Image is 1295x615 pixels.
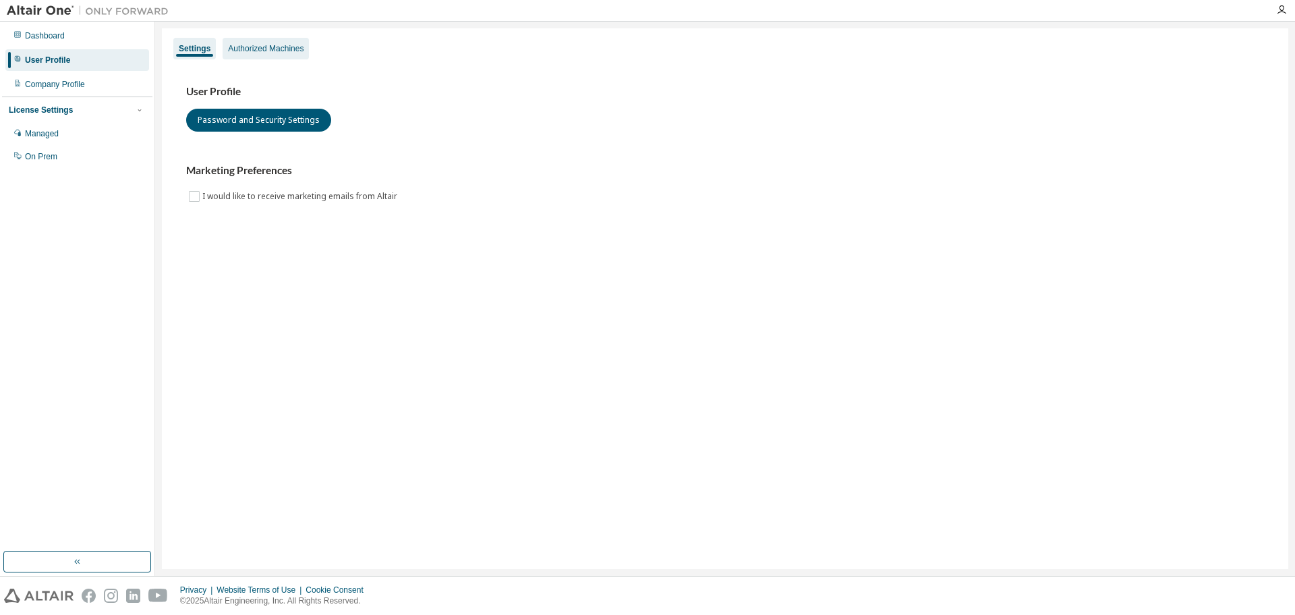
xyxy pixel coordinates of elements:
img: facebook.svg [82,589,96,603]
div: Managed [25,128,59,139]
button: Password and Security Settings [186,109,331,132]
div: Dashboard [25,30,65,41]
img: instagram.svg [104,589,118,603]
img: altair_logo.svg [4,589,74,603]
h3: User Profile [186,85,1264,99]
img: Altair One [7,4,175,18]
div: Settings [179,43,210,54]
div: Cookie Consent [306,585,371,595]
img: linkedin.svg [126,589,140,603]
div: Website Terms of Use [217,585,306,595]
div: User Profile [25,55,70,65]
img: youtube.svg [148,589,168,603]
p: © 2025 Altair Engineering, Inc. All Rights Reserved. [180,595,372,607]
div: On Prem [25,151,57,162]
div: License Settings [9,105,73,115]
label: I would like to receive marketing emails from Altair [202,188,400,205]
div: Privacy [180,585,217,595]
div: Company Profile [25,79,85,90]
div: Authorized Machines [228,43,304,54]
h3: Marketing Preferences [186,164,1264,178]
